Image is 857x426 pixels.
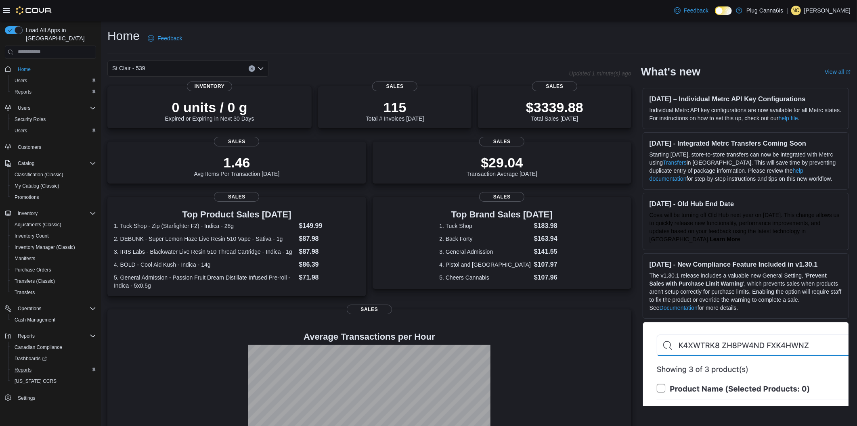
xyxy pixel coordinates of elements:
[15,233,49,239] span: Inventory Count
[8,253,99,264] button: Manifests
[8,242,99,253] button: Inventory Manager (Classic)
[534,273,565,282] dd: $107.96
[8,353,99,364] a: Dashboards
[145,30,185,46] a: Feedback
[534,221,565,231] dd: $183.98
[11,170,96,180] span: Classification (Classic)
[15,355,47,362] span: Dashboards
[15,267,51,273] span: Purchase Orders
[214,192,259,202] span: Sales
[107,28,140,44] h1: Home
[157,34,182,42] span: Feedback
[439,248,531,256] dt: 3. General Admission
[15,393,38,403] a: Settings
[15,194,39,200] span: Promotions
[11,192,42,202] a: Promotions
[5,60,96,425] nav: Complex example
[11,276,58,286] a: Transfers (Classic)
[779,115,798,121] a: help file
[534,234,565,244] dd: $163.94
[11,342,65,352] a: Canadian Compliance
[684,6,708,15] span: Feedback
[11,288,38,297] a: Transfers
[114,261,296,269] dt: 4. BOLD - Cool Aid Kush - Indica - 14g
[15,116,46,123] span: Security Roles
[15,331,96,341] span: Reports
[534,260,565,269] dd: $107.97
[746,6,783,15] p: Plug Canna6is
[18,160,34,167] span: Catalog
[479,137,524,146] span: Sales
[299,273,360,282] dd: $71.98
[11,181,63,191] a: My Catalog (Classic)
[8,287,99,298] button: Transfers
[467,155,538,171] p: $29.04
[11,115,49,124] a: Security Roles
[16,6,52,15] img: Cova
[15,103,34,113] button: Users
[15,159,96,168] span: Catalog
[439,274,531,282] dt: 5. Cheers Cannabis
[2,330,99,342] button: Reports
[2,63,99,75] button: Home
[114,248,296,256] dt: 3. IRIS Labs - Blackwater Live Resin 510 Thread Cartridge - Indica - 1g
[11,231,52,241] a: Inventory Count
[439,210,564,219] h3: Top Brand Sales [DATE]
[650,139,842,147] h3: [DATE] - Integrated Metrc Transfers Coming Soon
[299,247,360,257] dd: $87.98
[804,6,851,15] p: [PERSON_NAME]
[650,200,842,208] h3: [DATE] - Old Hub End Date
[8,264,99,276] button: Purchase Orders
[15,159,38,168] button: Catalog
[2,102,99,114] button: Users
[18,210,38,217] span: Inventory
[18,395,35,401] span: Settings
[15,171,63,178] span: Classification (Classic)
[15,142,44,152] a: Customers
[11,87,35,97] a: Reports
[2,141,99,153] button: Customers
[650,150,842,183] p: Starting [DATE], store-to-store transfers can now be integrated with Metrc using in [GEOGRAPHIC_D...
[2,303,99,314] button: Operations
[11,354,50,363] a: Dashboards
[825,69,851,75] a: View allExternal link
[114,222,296,230] dt: 1. Tuck Shop - Zip (Starfighter F2) - Indica - 28g
[11,354,96,363] span: Dashboards
[18,66,31,73] span: Home
[792,6,799,15] span: NC
[439,235,531,243] dt: 2. Back Forty
[467,155,538,177] div: Transaction Average [DATE]
[15,221,61,228] span: Adjustments (Classic)
[299,234,360,244] dd: $87.98
[372,81,417,91] span: Sales
[479,192,524,202] span: Sales
[15,331,38,341] button: Reports
[660,305,698,311] a: Documentation
[187,81,232,91] span: Inventory
[15,278,55,284] span: Transfers (Classic)
[15,255,35,262] span: Manifests
[11,231,96,241] span: Inventory Count
[15,64,96,74] span: Home
[11,315,96,325] span: Cash Management
[11,365,96,375] span: Reports
[18,333,35,339] span: Reports
[650,106,842,122] p: Individual Metrc API key configurations are now available for all Metrc states. For instructions ...
[15,142,96,152] span: Customers
[715,6,732,15] input: Dark Mode
[650,167,803,182] a: help documentation
[11,288,96,297] span: Transfers
[114,210,360,219] h3: Top Product Sales [DATE]
[650,95,842,103] h3: [DATE] – Individual Metrc API Key Configurations
[439,261,531,269] dt: 4. Pistol and [GEOGRAPHIC_DATA]
[641,65,700,78] h2: What's new
[8,342,99,353] button: Canadian Compliance
[11,192,96,202] span: Promotions
[439,222,531,230] dt: 1. Tuck Shop
[11,376,96,386] span: Washington CCRS
[112,63,145,73] span: St Clair - 539
[249,65,255,72] button: Clear input
[18,144,41,150] span: Customers
[23,26,96,42] span: Load All Apps in [GEOGRAPHIC_DATA]
[299,260,360,269] dd: $86.39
